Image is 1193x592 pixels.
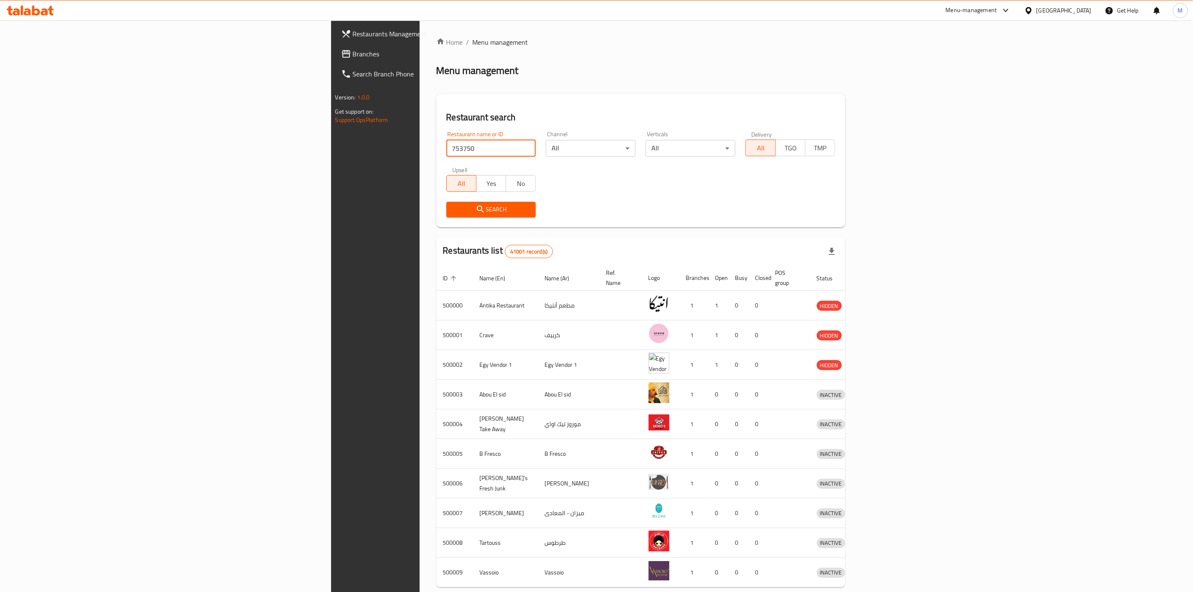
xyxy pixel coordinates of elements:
td: 0 [749,469,769,498]
td: 0 [749,320,769,350]
label: Delivery [751,131,772,137]
span: ID [443,273,459,283]
h2: Restaurant search [446,111,836,124]
td: 0 [709,528,729,558]
input: Search for restaurant name or ID.. [446,140,536,157]
button: Yes [476,175,506,192]
span: Yes [480,178,503,190]
span: Restaurants Management [353,29,524,39]
td: Abou El sid [538,380,600,409]
td: 1 [709,320,729,350]
span: Branches [353,49,524,59]
button: TMP [805,140,835,156]
td: 0 [749,380,769,409]
span: INACTIVE [817,419,845,429]
span: INACTIVE [817,508,845,518]
button: All [446,175,476,192]
td: 1 [679,320,709,350]
td: 0 [729,469,749,498]
div: Export file [822,241,842,262]
span: Name (En) [480,273,517,283]
span: INACTIVE [817,449,845,459]
td: ميزان - المعادى [538,498,600,528]
td: 0 [729,439,749,469]
td: كرييف [538,320,600,350]
td: 1 [679,558,709,587]
td: 1 [679,498,709,528]
td: 0 [729,498,749,528]
span: HIDDEN [817,331,842,340]
img: Lujo's Fresh Junk [648,471,669,492]
span: HIDDEN [817,361,842,370]
th: Closed [749,265,769,291]
th: Branches [679,265,709,291]
span: TGO [779,142,802,154]
td: 0 [729,409,749,439]
td: 0 [729,380,749,409]
table: enhanced table [436,265,884,587]
a: Restaurants Management [334,24,530,44]
span: HIDDEN [817,301,842,311]
td: 0 [749,558,769,587]
td: 1 [679,439,709,469]
span: INACTIVE [817,538,845,548]
span: INACTIVE [817,479,845,488]
img: Antika Restaurant [648,293,669,314]
div: All [546,140,636,157]
td: 0 [709,439,729,469]
a: Search Branch Phone [334,64,530,84]
td: 0 [709,558,729,587]
span: No [509,178,532,190]
img: Mizan - Maadi [648,501,669,522]
td: 0 [709,498,729,528]
td: طرطوس [538,528,600,558]
td: 1 [709,350,729,380]
td: 0 [729,291,749,320]
th: Busy [729,265,749,291]
span: All [749,142,772,154]
td: Egy Vendor 1 [538,350,600,380]
img: Moro's Take Away [648,412,669,433]
span: All [450,178,473,190]
button: All [745,140,775,156]
td: 1 [679,380,709,409]
div: INACTIVE [817,479,845,489]
nav: breadcrumb [436,37,846,47]
td: 1 [709,291,729,320]
img: Crave [648,323,669,344]
a: Branches [334,44,530,64]
td: Vassoio [538,558,600,587]
span: Get support on: [335,106,374,117]
th: Logo [642,265,679,291]
div: All [646,140,735,157]
span: POS group [775,268,800,288]
td: مطعم أنتيكا [538,291,600,320]
td: 0 [749,439,769,469]
img: Vassoio [648,560,669,581]
td: 1 [679,469,709,498]
td: موروز تيك اواي [538,409,600,439]
td: 0 [729,528,749,558]
h2: Restaurants list [443,244,553,258]
button: TGO [775,140,805,156]
span: 1.0.0 [357,92,370,103]
div: Menu-management [946,5,997,15]
td: 0 [709,409,729,439]
span: Search Branch Phone [353,69,524,79]
img: Tartouss [648,531,669,551]
span: 41001 record(s) [505,248,552,256]
div: Total records count [505,245,553,258]
div: HIDDEN [817,330,842,340]
span: Name (Ar) [545,273,580,283]
button: No [506,175,536,192]
label: Upsell [452,167,468,173]
div: INACTIVE [817,449,845,459]
img: Abou El sid [648,382,669,403]
td: 1 [679,291,709,320]
td: 1 [679,350,709,380]
span: INACTIVE [817,568,845,577]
